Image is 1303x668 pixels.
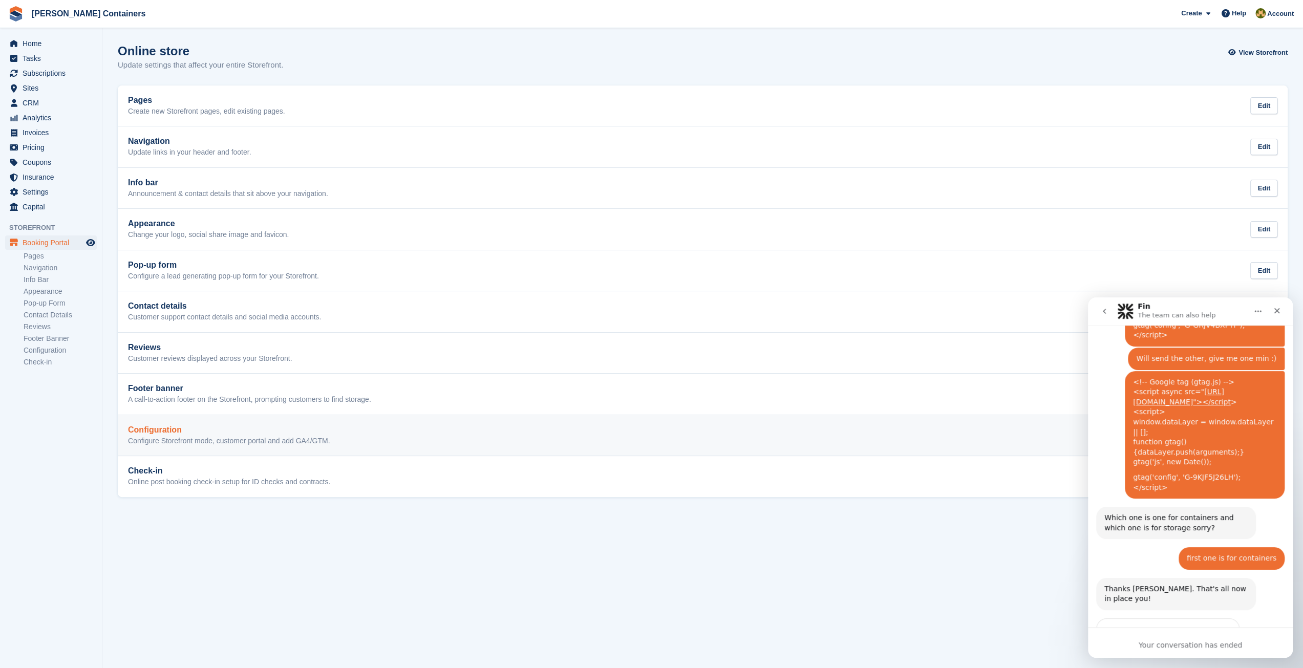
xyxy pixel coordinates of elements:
a: Navigation Update links in your header and footer. Edit [118,126,1288,167]
a: Check-in Online post booking check-in setup for ID checks and contracts. Edit [118,456,1288,497]
h2: Info bar [128,178,328,187]
a: Pages [24,251,97,261]
h2: Check-in [128,466,330,476]
span: Sites [23,81,84,95]
a: menu [5,155,97,169]
a: Contact Details [24,310,97,320]
span: Insurance [23,170,84,184]
span: View Storefront [1238,48,1288,58]
h2: Contact details [128,301,321,311]
h2: Appearance [128,219,289,228]
a: Configuration Configure Storefront mode, customer portal and add GA4/GTM. Edit [118,415,1288,456]
span: Storefront [9,223,102,233]
h2: Reviews [128,343,292,352]
div: Edit [1250,262,1277,279]
p: Update settings that affect your entire Storefront. [118,59,283,71]
span: Invoices [23,125,84,140]
a: Appearance [24,287,97,296]
a: Preview store [84,236,97,249]
div: Edit [1250,180,1277,197]
a: menu [5,200,97,214]
a: Contact details Customer support contact details and social media accounts. Edit [118,291,1288,332]
a: Navigation [24,263,97,273]
span: Coupons [23,155,84,169]
a: menu [5,96,97,110]
iframe: Intercom live chat [1088,297,1293,658]
h2: Configuration [128,425,330,435]
p: Customer support contact details and social media accounts. [128,313,321,322]
p: Configure a lead generating pop-up form for your Storefront. [128,272,319,281]
div: Edit [1250,97,1277,114]
h2: Pop-up form [128,261,319,270]
a: Check-in [24,357,97,367]
a: Reviews [24,322,97,332]
span: Account [1267,9,1294,19]
a: View Storefront [1231,44,1288,61]
span: Capital [23,200,84,214]
a: Reviews Customer reviews displayed across your Storefront. Edit [118,333,1288,374]
a: menu [5,170,97,184]
p: Update links in your header and footer. [128,148,251,157]
span: Create [1181,8,1202,18]
a: Pages Create new Storefront pages, edit existing pages. Edit [118,85,1288,126]
span: Analytics [23,111,84,125]
span: Tasks [23,51,84,66]
a: Footer Banner [24,334,97,343]
h2: Pages [128,96,285,105]
a: menu [5,235,97,250]
div: Edit [1250,221,1277,238]
p: Announcement & contact details that sit above your navigation. [128,189,328,199]
span: Help [1232,8,1246,18]
div: Edit [1250,139,1277,156]
a: [PERSON_NAME] Containers [28,5,149,22]
a: menu [5,81,97,95]
a: menu [5,185,97,199]
a: Info bar Announcement & contact details that sit above your navigation. Edit [118,168,1288,209]
a: Pop-up form Configure a lead generating pop-up form for your Storefront. Edit [118,250,1288,291]
h2: Navigation [128,137,251,146]
p: Configure Storefront mode, customer portal and add GA4/GTM. [128,437,330,446]
a: menu [5,66,97,80]
a: Configuration [24,346,97,355]
a: Footer banner A call-to-action footer on the Storefront, prompting customers to find storage. Edit [118,374,1288,415]
p: Customer reviews displayed across your Storefront. [128,354,292,363]
span: Settings [23,185,84,199]
a: menu [5,125,97,140]
img: Ross Watt [1255,8,1266,18]
span: Booking Portal [23,235,84,250]
span: Subscriptions [23,66,84,80]
img: stora-icon-8386f47178a22dfd0bd8f6a31ec36ba5ce8667c1dd55bd0f319d3a0aa187defe.svg [8,6,24,21]
span: Home [23,36,84,51]
h2: Footer banner [128,384,371,393]
span: Pricing [23,140,84,155]
a: menu [5,111,97,125]
div: Fin says… [8,321,197,394]
a: menu [5,36,97,51]
a: Pop-up Form [24,298,97,308]
p: Online post booking check-in setup for ID checks and contracts. [128,478,330,487]
a: menu [5,51,97,66]
a: menu [5,140,97,155]
p: A call-to-action footer on the Storefront, prompting customers to find storage. [128,395,371,404]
